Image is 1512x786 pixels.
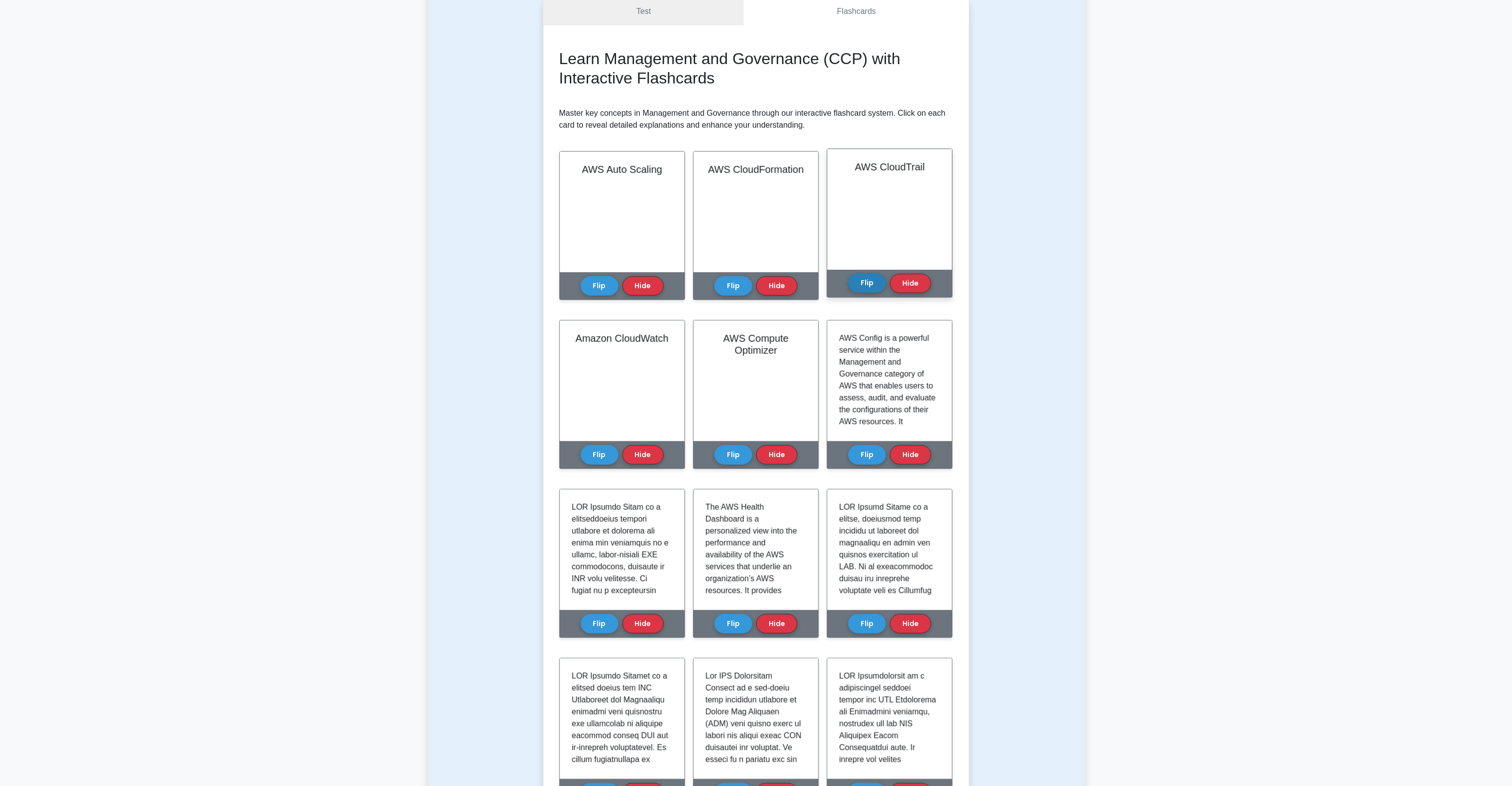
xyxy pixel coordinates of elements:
button: Flip [714,614,752,633]
button: Hide [623,614,664,633]
button: Flip [714,276,752,296]
button: Hide [623,276,664,296]
button: Flip [581,614,619,633]
p: Master key concepts in Management and Governance through our interactive flashcard system. Click ... [559,107,953,131]
button: Flip [848,273,886,293]
h2: Learn Management and Governance (CCP) with Interactive Flashcards [559,49,953,87]
h2: AWS Auto Scaling [572,163,673,175]
button: Hide [756,445,798,465]
button: Hide [890,445,931,465]
button: Hide [756,614,798,633]
button: Hide [623,445,664,465]
button: Hide [756,276,798,296]
button: Hide [890,614,931,633]
button: Flip [581,445,619,465]
h2: AWS Compute Optimizer [706,332,806,356]
button: Hide [890,274,931,293]
button: Flip [581,276,619,296]
button: Flip [848,614,886,633]
h2: AWS CloudTrail [839,161,940,173]
p: AWS Config is a powerful service within the Management and Governance category of AWS that enable... [839,332,936,571]
button: Flip [714,445,752,465]
button: Flip [848,445,886,465]
h2: AWS CloudFormation [706,163,806,175]
h2: Amazon CloudWatch [572,332,673,344]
